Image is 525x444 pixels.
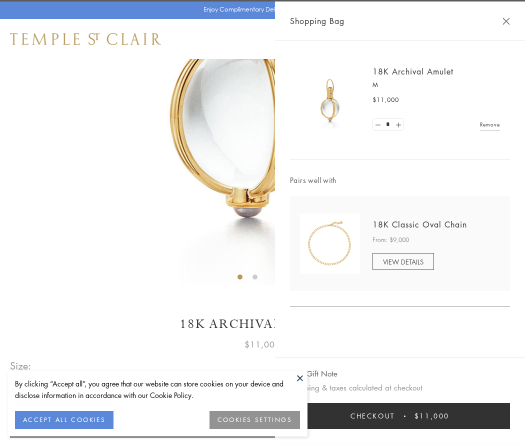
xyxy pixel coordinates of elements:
[414,410,449,421] span: $11,000
[15,411,113,429] button: ACCEPT ALL COOKIES
[209,411,300,429] button: COOKIES SETTINGS
[290,367,337,380] button: Add Gift Note
[350,410,395,421] span: Checkout
[15,378,300,401] div: By clicking “Accept all”, you agree that our website can store cookies on your device and disclos...
[480,119,500,130] a: Remove
[372,95,399,105] span: $11,000
[393,118,403,131] a: Set quantity to 2
[244,338,280,351] span: $11,000
[502,17,510,25] button: Close Shopping Bag
[203,4,317,14] p: Enjoy Complimentary Delivery & Returns
[290,174,510,186] span: Pairs well with
[372,66,453,77] a: 18K Archival Amulet
[290,14,344,27] span: Shopping Bag
[300,213,360,273] img: N88865-OV18
[373,118,383,131] a: Set quantity to 0
[290,381,510,394] p: Shipping & taxes calculated at checkout
[383,257,423,266] span: VIEW DETAILS
[300,70,360,130] img: 18K Archival Amulet
[372,253,434,270] a: VIEW DETAILS
[10,357,32,374] span: Size:
[372,80,500,90] p: M
[372,219,467,230] a: 18K Classic Oval Chain
[10,315,515,333] h1: 18K Archival Amulet
[290,403,510,429] button: Checkout $11,000
[10,33,161,45] img: Temple St. Clair
[372,235,409,245] span: From: $9,000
